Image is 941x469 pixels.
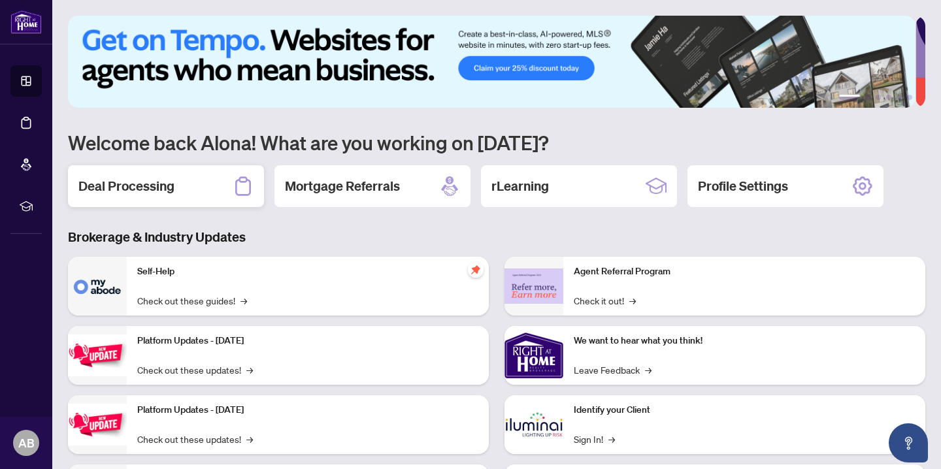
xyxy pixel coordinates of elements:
[574,403,915,417] p: Identify your Client
[504,395,563,454] img: Identify your Client
[68,16,916,108] img: Slide 0
[137,293,247,308] a: Check out these guides!→
[246,363,253,377] span: →
[629,293,636,308] span: →
[68,257,127,315] img: Self-Help
[137,403,478,417] p: Platform Updates - [DATE]
[865,95,870,100] button: 2
[491,177,549,195] h2: rLearning
[574,334,915,348] p: We want to hear what you think!
[285,177,400,195] h2: Mortgage Referrals
[645,363,652,377] span: →
[574,432,615,446] a: Sign In!→
[68,228,925,246] h3: Brokerage & Industry Updates
[240,293,247,308] span: →
[889,423,928,462] button: Open asap
[574,265,915,279] p: Agent Referral Program
[839,95,860,100] button: 1
[876,95,881,100] button: 3
[10,10,42,34] img: logo
[137,432,253,446] a: Check out these updates!→
[246,432,253,446] span: →
[68,404,127,445] img: Platform Updates - July 8, 2025
[78,177,174,195] h2: Deal Processing
[574,363,652,377] a: Leave Feedback→
[137,363,253,377] a: Check out these updates!→
[504,326,563,385] img: We want to hear what you think!
[608,432,615,446] span: →
[504,268,563,304] img: Agent Referral Program
[468,262,484,278] span: pushpin
[137,265,478,279] p: Self-Help
[68,130,925,155] h1: Welcome back Alona! What are you working on [DATE]?
[18,434,35,452] span: AB
[886,95,891,100] button: 4
[137,334,478,348] p: Platform Updates - [DATE]
[574,293,636,308] a: Check it out!→
[907,95,912,100] button: 6
[68,334,127,376] img: Platform Updates - July 21, 2025
[698,177,788,195] h2: Profile Settings
[897,95,902,100] button: 5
